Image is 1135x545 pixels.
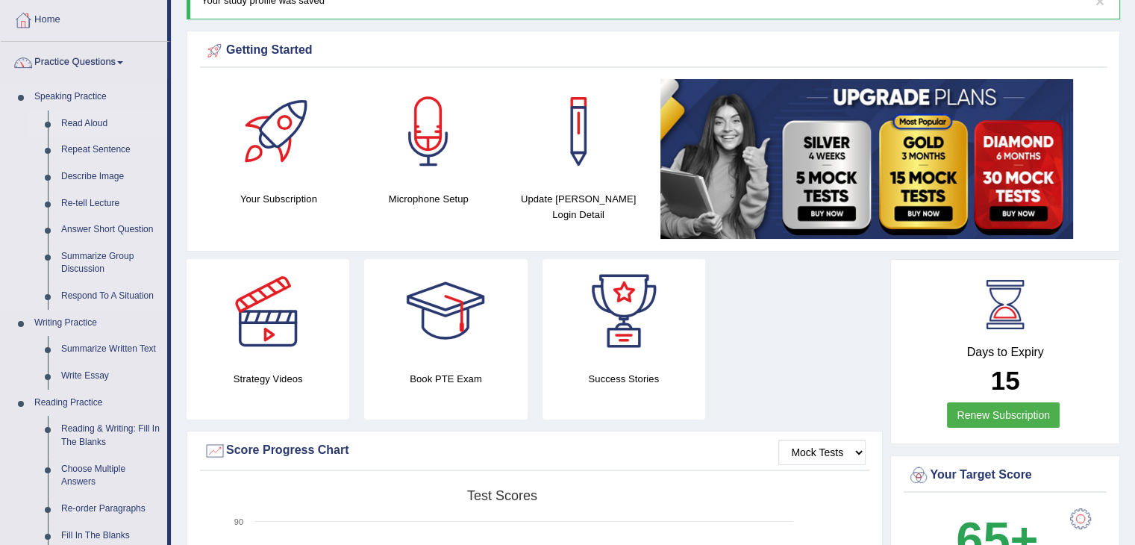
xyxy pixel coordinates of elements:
a: Summarize Group Discussion [54,243,167,283]
a: Choose Multiple Answers [54,456,167,496]
text: 90 [234,517,243,526]
a: Read Aloud [54,110,167,137]
a: Speaking Practice [28,84,167,110]
a: Re-order Paragraphs [54,496,167,523]
h4: Strategy Videos [187,371,349,387]
div: Score Progress Chart [204,440,866,462]
div: Getting Started [204,40,1103,62]
h4: Your Subscription [211,191,346,207]
tspan: Test scores [467,488,537,503]
img: small5.jpg [660,79,1073,239]
h4: Book PTE Exam [364,371,527,387]
h4: Microphone Setup [361,191,496,207]
a: Practice Questions [1,42,167,79]
h4: Days to Expiry [907,346,1103,359]
a: Answer Short Question [54,217,167,243]
a: Write Essay [54,363,167,390]
a: Reading & Writing: Fill In The Blanks [54,416,167,455]
h4: Success Stories [543,371,705,387]
a: Renew Subscription [947,402,1060,428]
a: Re-tell Lecture [54,190,167,217]
a: Describe Image [54,163,167,190]
a: Repeat Sentence [54,137,167,163]
a: Summarize Written Text [54,336,167,363]
a: Writing Practice [28,310,167,337]
a: Reading Practice [28,390,167,417]
h4: Update [PERSON_NAME] Login Detail [511,191,646,222]
a: Respond To A Situation [54,283,167,310]
b: 15 [991,366,1020,395]
div: Your Target Score [907,464,1103,487]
